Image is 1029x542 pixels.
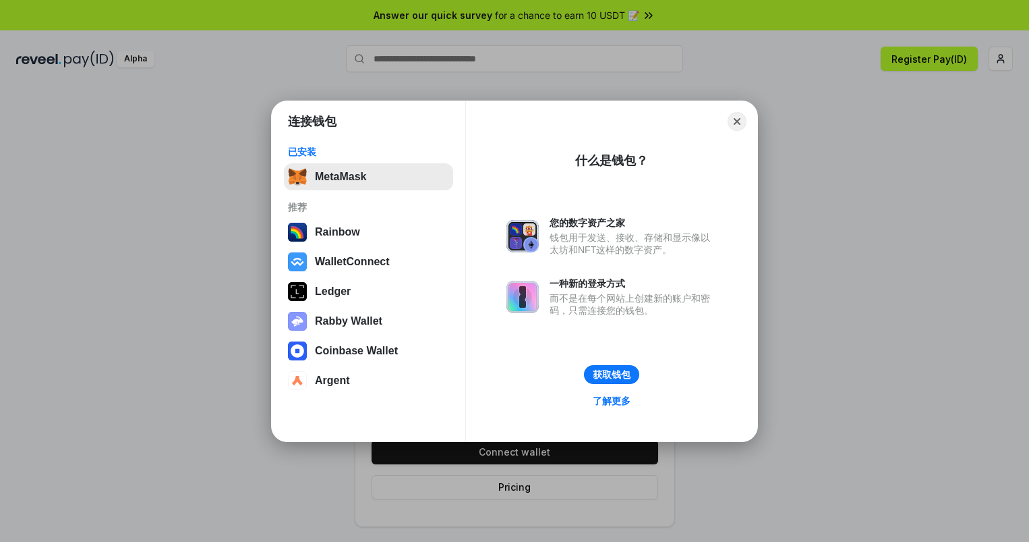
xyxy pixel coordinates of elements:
img: svg+xml,%3Csvg%20xmlns%3D%22http%3A%2F%2Fwww.w3.org%2F2000%2Fsvg%22%20fill%3D%22none%22%20viewBox... [288,312,307,331]
div: Ledger [315,286,351,298]
img: svg+xml,%3Csvg%20xmlns%3D%22http%3A%2F%2Fwww.w3.org%2F2000%2Fsvg%22%20fill%3D%22none%22%20viewBox... [506,281,539,313]
button: Close [728,112,746,131]
button: WalletConnect [284,248,453,275]
div: 获取钱包 [593,369,630,381]
img: svg+xml,%3Csvg%20width%3D%22120%22%20height%3D%22120%22%20viewBox%3D%220%200%20120%20120%22%20fil... [288,223,307,242]
div: 钱包用于发送、接收、存储和显示像以太坊和NFT这样的数字资产。 [550,232,717,256]
img: svg+xml,%3Csvg%20xmlns%3D%22http%3A%2F%2Fwww.w3.org%2F2000%2Fsvg%22%20fill%3D%22none%22%20viewBox... [506,220,539,252]
div: 一种新的登录方式 [550,277,717,290]
button: Coinbase Wallet [284,337,453,364]
div: MetaMask [315,171,366,183]
img: svg+xml,%3Csvg%20xmlns%3D%22http%3A%2F%2Fwww.w3.org%2F2000%2Fsvg%22%20width%3D%2228%22%20height%3... [288,282,307,301]
div: Argent [315,375,350,387]
img: svg+xml,%3Csvg%20width%3D%2228%22%20height%3D%2228%22%20viewBox%3D%220%200%2028%2028%22%20fill%3D... [288,342,307,360]
div: 推荐 [288,201,449,213]
div: 了解更多 [593,395,630,407]
img: svg+xml,%3Csvg%20fill%3D%22none%22%20height%3D%2233%22%20viewBox%3D%220%200%2035%2033%22%20width%... [288,167,307,186]
div: 已安装 [288,146,449,158]
div: Rainbow [315,226,360,238]
button: Rabby Wallet [284,308,453,335]
a: 了解更多 [585,392,639,410]
div: 什么是钱包？ [575,153,648,169]
button: Argent [284,367,453,394]
button: Rainbow [284,219,453,246]
div: Coinbase Wallet [315,345,398,357]
img: svg+xml,%3Csvg%20width%3D%2228%22%20height%3D%2228%22%20viewBox%3D%220%200%2028%2028%22%20fill%3D... [288,371,307,390]
div: 您的数字资产之家 [550,217,717,229]
button: MetaMask [284,163,453,190]
div: Rabby Wallet [315,315,382,327]
img: svg+xml,%3Csvg%20width%3D%2228%22%20height%3D%2228%22%20viewBox%3D%220%200%2028%2028%22%20fill%3D... [288,252,307,271]
button: Ledger [284,278,453,305]
div: 而不是在每个网站上创建新的账户和密码，只需连接您的钱包。 [550,292,717,317]
h1: 连接钱包 [288,113,336,130]
button: 获取钱包 [584,365,639,384]
div: WalletConnect [315,256,390,268]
